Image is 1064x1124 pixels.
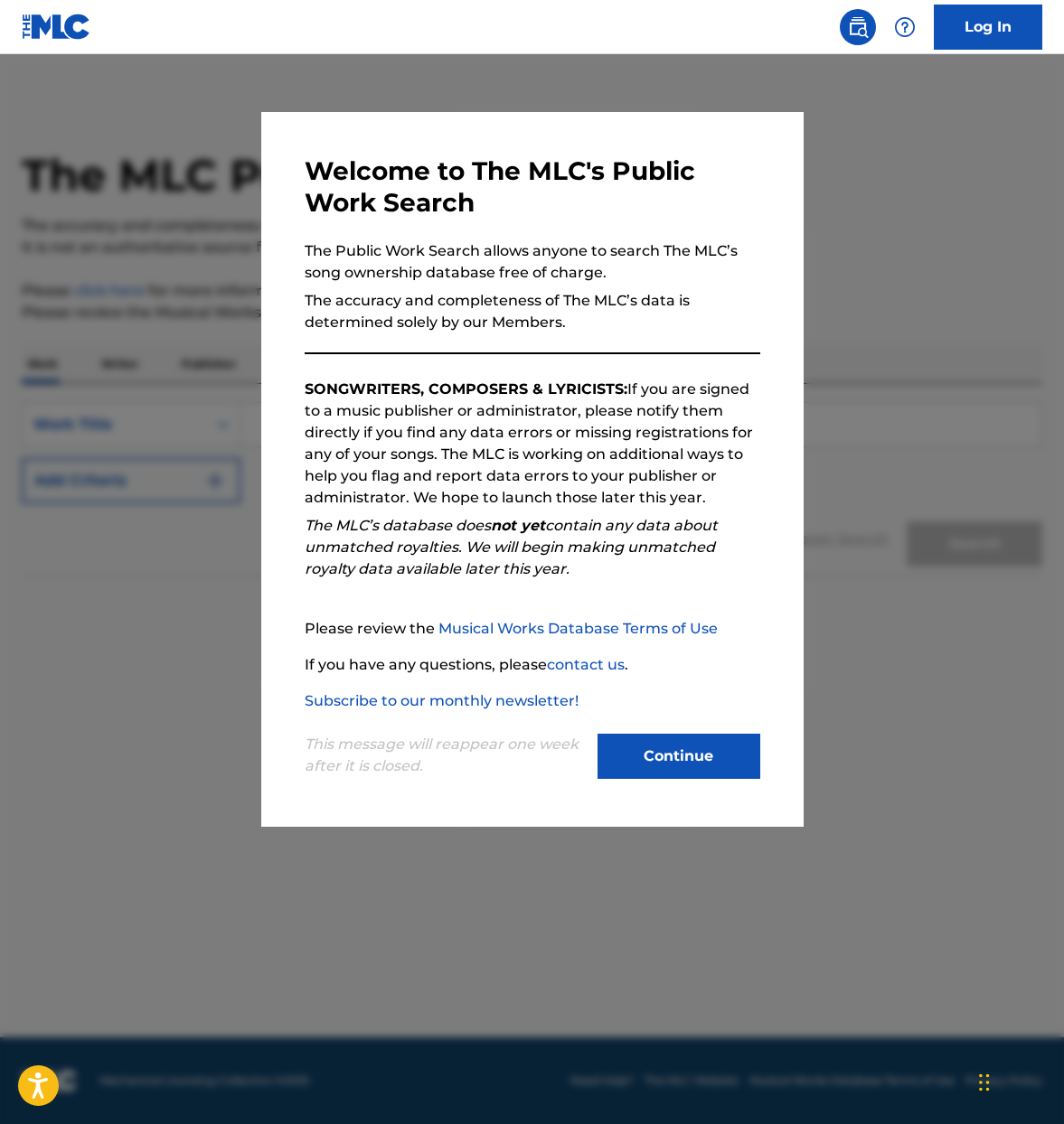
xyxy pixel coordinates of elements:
[894,16,916,38] img: help
[840,9,876,45] a: Public Search
[305,692,579,709] a: Subscribe to our monthly newsletter!
[887,9,923,45] div: Help
[305,240,760,284] p: The Public Work Search allows anyone to search The MLC’s song ownership database free of charge.
[22,14,91,40] img: MLC Logo
[979,1055,990,1110] div: Drag
[305,155,760,219] h3: Welcome to The MLC's Public Work Search
[305,654,760,676] p: If you have any questions, please .
[934,5,1042,50] a: Log In
[847,16,869,38] img: search
[491,517,545,534] strong: not yet
[305,618,760,640] p: Please review the
[305,517,718,577] em: The MLC’s database does contain any data about unmatched royalties. We will begin making unmatche...
[305,734,587,777] p: This message will reappear one week after it is closed.
[438,620,718,637] a: Musical Works Database Terms of Use
[305,379,760,509] p: If you are signed to a music publisher or administrator, please notify them directly if you find ...
[305,380,627,398] strong: SONGWRITERS, COMPOSERS & LYRICISTS:
[974,1037,1064,1124] iframe: Chat Widget
[547,656,625,673] a: contact us
[305,290,760,333] p: The accuracy and completeness of The MLC’s data is determined solely by our Members.
[598,734,760,779] button: Continue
